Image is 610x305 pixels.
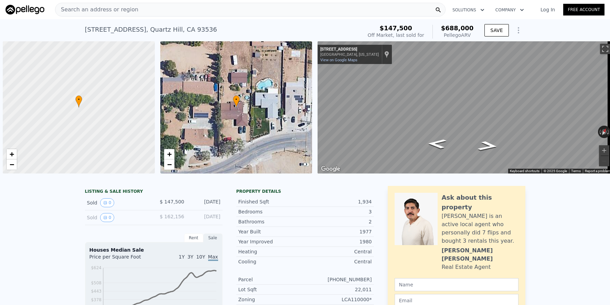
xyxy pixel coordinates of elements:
div: [DATE] [190,213,221,222]
input: Name [395,278,518,291]
div: 2 [305,218,372,225]
span: $ 147,500 [160,199,184,204]
button: Zoom in [599,145,609,156]
div: 3 [305,208,372,215]
div: Sale [203,233,223,242]
span: Max [208,254,218,261]
button: Rotate counterclockwise [598,126,602,138]
a: Free Account [563,4,604,15]
tspan: $443 [91,289,101,294]
a: Zoom in [164,149,174,159]
div: Heating [238,248,305,255]
button: SAVE [484,24,509,36]
div: [STREET_ADDRESS] , Quartz Hill , CA 93536 [85,25,217,34]
button: Reset the view [599,125,609,139]
span: 10Y [196,254,205,260]
div: LCA110000* [305,296,372,303]
div: Lot Sqft [238,286,305,293]
a: View on Google Maps [320,58,357,62]
div: [DATE] [190,198,221,207]
div: • [233,95,240,107]
div: Year Built [238,228,305,235]
div: Pellego ARV [441,32,474,39]
span: $147,500 [379,24,412,32]
div: Zoning [238,296,305,303]
button: Company [490,4,529,16]
div: Parcel [238,276,305,283]
div: Finished Sqft [238,198,305,205]
div: 22,011 [305,286,372,293]
button: Keyboard shortcuts [510,169,539,173]
div: Houses Median Sale [89,246,218,253]
div: Off Market, last sold for [368,32,424,39]
span: − [167,160,171,169]
button: Show Options [512,23,525,37]
div: LISTING & SALE HISTORY [85,189,223,196]
div: Cooling [238,258,305,265]
div: Ask about this property [442,193,518,212]
div: [PHONE_NUMBER] [305,276,372,283]
span: + [10,150,14,158]
span: • [75,96,82,103]
button: Solutions [447,4,490,16]
span: • [233,96,240,103]
div: 1977 [305,228,372,235]
span: © 2025 Google [544,169,567,173]
button: View historical data [100,213,115,222]
a: Zoom out [164,159,174,170]
span: + [167,150,171,158]
div: [PERSON_NAME] is an active local agent who personally did 7 flips and bought 3 rentals this year. [442,212,518,245]
a: Show location on map [384,51,389,58]
div: Property details [236,189,374,194]
div: • [75,95,82,107]
div: [STREET_ADDRESS] [320,47,379,52]
div: Central [305,258,372,265]
tspan: $378 [91,297,101,302]
div: Sold [87,213,148,222]
img: Pellego [6,5,44,14]
a: Log In [532,6,563,13]
span: Search an address or region [55,6,138,14]
span: 1Y [179,254,184,260]
div: Year Improved [238,238,305,245]
div: Rent [184,233,203,242]
button: Zoom out [599,156,609,166]
div: [GEOGRAPHIC_DATA], [US_STATE] [320,52,379,57]
div: Central [305,248,372,255]
div: Price per Square Foot [89,253,154,264]
tspan: $624 [91,265,101,270]
span: 3Y [188,254,193,260]
a: Open this area in Google Maps (opens a new window) [319,165,342,173]
span: $ 162,156 [160,214,184,219]
div: Sold [87,198,148,207]
span: $688,000 [441,24,474,32]
a: Zoom out [7,159,17,170]
img: Google [319,165,342,173]
div: 1980 [305,238,372,245]
button: View historical data [100,198,115,207]
div: [PERSON_NAME] [PERSON_NAME] [442,246,518,263]
a: Zoom in [7,149,17,159]
path: Go Southwest, W Ave M-4 [419,137,454,151]
a: Terms (opens in new tab) [571,169,581,173]
div: Bathrooms [238,218,305,225]
div: Real Estate Agent [442,263,491,271]
div: 1,934 [305,198,372,205]
path: Go East, W Ave M-4 [469,139,507,153]
tspan: $508 [91,281,101,285]
span: − [10,160,14,169]
div: Bedrooms [238,208,305,215]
